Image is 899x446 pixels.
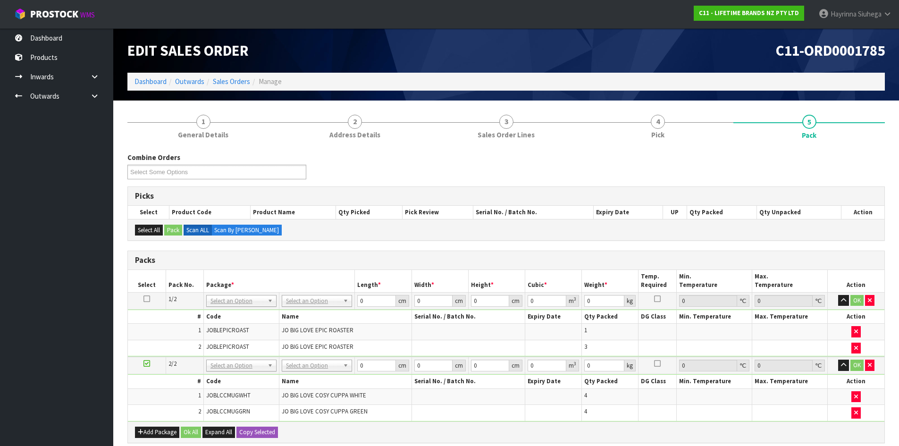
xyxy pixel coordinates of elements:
th: Max. Temperature [752,375,827,388]
th: Min. Temperature [676,310,752,324]
th: UP [663,206,687,219]
th: Temp. Required [639,270,676,292]
span: 2/2 [168,360,176,368]
div: cm [396,295,409,307]
th: Action [828,270,884,292]
span: 5 [802,115,816,129]
span: 1 [198,391,201,399]
th: Code [203,375,279,388]
div: cm [509,360,522,371]
span: Sales Order Lines [478,130,535,140]
small: WMS [80,10,95,19]
th: Serial No. / Batch No. [412,375,525,388]
th: Action [841,206,884,219]
span: JOBLEPICROAST [206,343,249,351]
span: JO BIG LOVE COSY CUPPA WHITE [282,391,366,399]
div: m [566,360,579,371]
th: Max. Temperature [752,310,827,324]
label: Scan ALL [184,225,212,236]
th: Length [355,270,412,292]
span: JO BIG LOVE EPIC ROASTER [282,343,353,351]
span: Pack [802,130,816,140]
th: Expiry Date [525,375,582,388]
th: Action [828,310,884,324]
label: Combine Orders [127,152,180,162]
div: cm [509,295,522,307]
span: 4 [584,407,587,415]
th: Qty Packed [582,310,639,324]
th: Pick Review [403,206,473,219]
span: JO BIG LOVE EPIC ROASTER [282,326,353,334]
img: cube-alt.png [14,8,26,20]
th: Cubic [525,270,582,292]
button: Expand All [202,427,235,438]
th: Serial No. / Batch No. [412,310,525,324]
span: Pick [651,130,664,140]
th: Select [128,206,169,219]
div: m [566,295,579,307]
span: Siuhega [858,9,882,18]
th: DG Class [639,310,676,324]
th: DG Class [639,375,676,388]
span: Select an Option [210,295,264,307]
span: Select an Option [286,360,339,371]
th: Product Name [251,206,336,219]
a: C11 - LIFETIME BRANDS NZ PTY LTD [694,6,804,21]
span: 2 [198,407,201,415]
th: # [128,375,203,388]
span: 1 [198,326,201,334]
th: Qty Unpacked [756,206,841,219]
th: Code [203,310,279,324]
div: cm [453,295,466,307]
a: Outwards [175,77,204,86]
span: 2 [198,343,201,351]
button: Copy Selected [236,427,278,438]
div: cm [453,360,466,371]
span: 1 [196,115,210,129]
strong: C11 - LIFETIME BRANDS NZ PTY LTD [699,9,799,17]
span: JOBLCCMUGWHT [206,391,251,399]
div: kg [624,295,636,307]
th: Qty Packed [687,206,756,219]
sup: 3 [574,296,576,302]
a: Dashboard [134,77,167,86]
span: ProStock [30,8,78,20]
h3: Picks [135,192,877,201]
th: Package [203,270,355,292]
th: Pack No. [166,270,203,292]
th: Select [128,270,166,292]
th: Min. Temperature [676,270,752,292]
th: Min. Temperature [676,375,752,388]
span: C11-ORD0001785 [776,41,885,60]
label: Scan By [PERSON_NAME] [211,225,282,236]
button: Pack [164,225,182,236]
span: 3 [584,343,587,351]
a: Sales Orders [213,77,250,86]
button: Select All [135,225,163,236]
sup: 3 [574,361,576,367]
span: Select an Option [210,360,264,371]
th: Width [412,270,468,292]
span: Edit Sales Order [127,41,249,60]
span: 3 [499,115,513,129]
th: Serial No. / Batch No. [473,206,594,219]
span: Manage [259,77,282,86]
th: Name [279,310,412,324]
h3: Packs [135,256,877,265]
th: Product Code [169,206,251,219]
th: Max. Temperature [752,270,827,292]
th: Action [828,375,884,388]
span: Select an Option [286,295,339,307]
span: JOBLEPICROAST [206,326,249,334]
div: ℃ [813,360,825,371]
button: OK [850,295,864,306]
th: Name [279,375,412,388]
span: Hayrinna [831,9,857,18]
th: Expiry Date [525,310,582,324]
div: ℃ [737,360,749,371]
th: Qty Picked [336,206,403,219]
th: # [128,310,203,324]
span: General Details [178,130,228,140]
button: Add Package [135,427,179,438]
div: ℃ [737,295,749,307]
